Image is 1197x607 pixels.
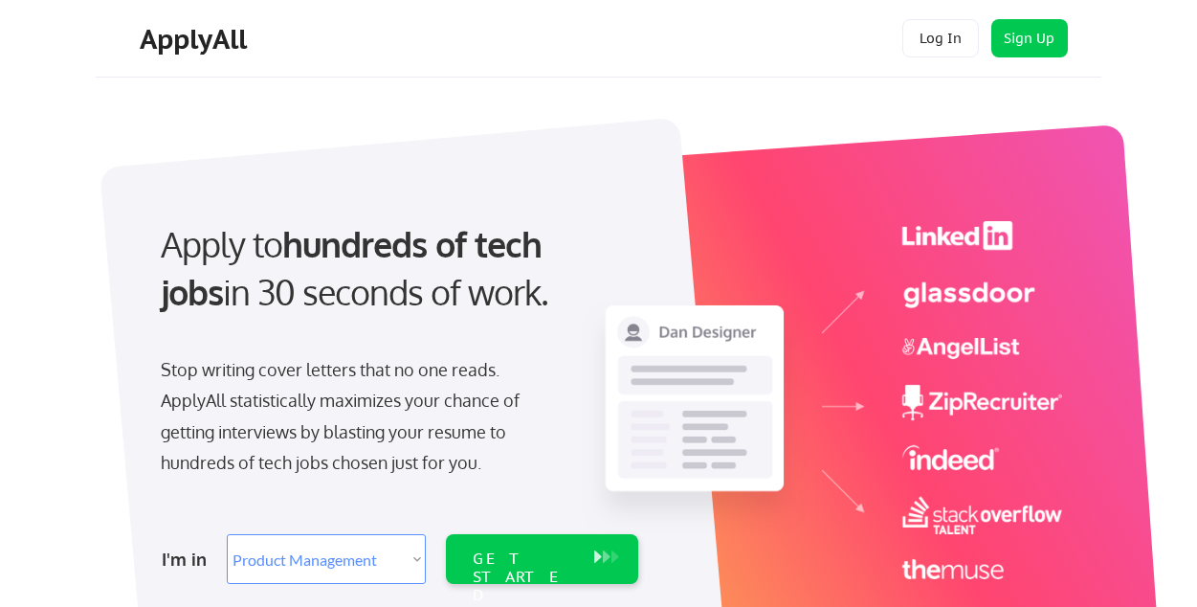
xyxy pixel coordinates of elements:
[161,222,550,313] strong: hundreds of tech jobs
[161,220,631,317] div: Apply to in 30 seconds of work.
[902,19,979,57] button: Log In
[473,550,575,605] div: GET STARTED
[991,19,1068,57] button: Sign Up
[162,544,215,574] div: I'm in
[140,23,253,56] div: ApplyAll
[161,354,554,479] div: Stop writing cover letters that no one reads. ApplyAll statistically maximizes your chance of get...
